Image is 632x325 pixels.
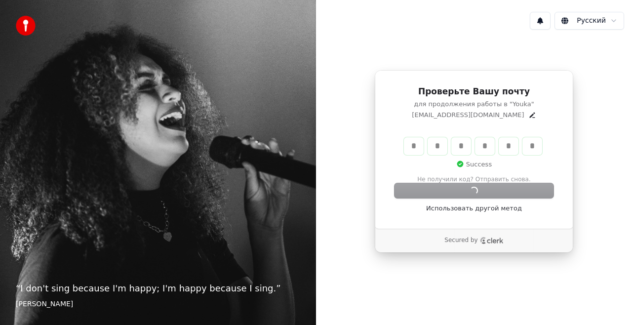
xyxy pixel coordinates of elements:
[16,299,300,309] footer: [PERSON_NAME]
[16,16,36,36] img: youka
[528,111,536,119] button: Edit
[402,135,544,157] div: Verification code input
[395,100,553,109] p: для продолжения работы в "Youka"
[16,282,300,295] p: “ I don't sing because I'm happy; I'm happy because I sing. ”
[456,160,492,169] p: Success
[444,237,477,244] p: Secured by
[412,111,524,120] p: [EMAIL_ADDRESS][DOMAIN_NAME]
[395,86,553,98] h1: Проверьте Вашу почту
[426,204,522,213] a: Использовать другой метод
[480,237,504,244] a: Clerk logo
